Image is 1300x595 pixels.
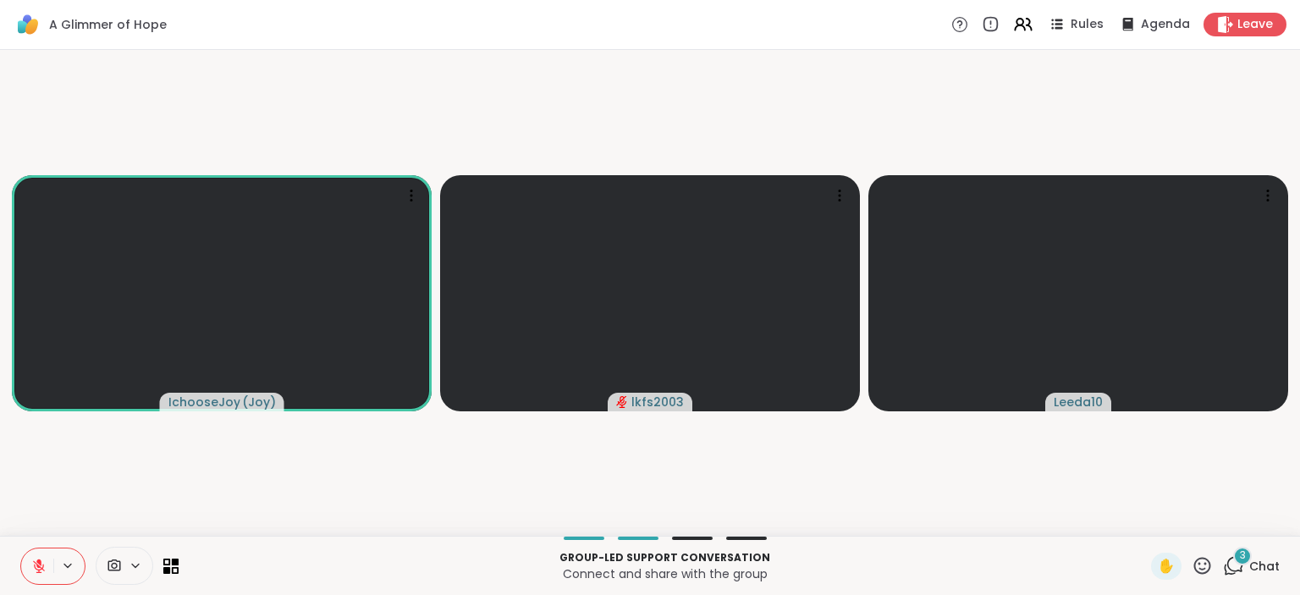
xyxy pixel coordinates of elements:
span: ✋ [1158,556,1175,576]
span: Agenda [1141,16,1190,33]
span: lkfs2003 [631,394,684,410]
p: Connect and share with the group [189,565,1141,582]
span: IchooseJoy [168,394,240,410]
span: 3 [1240,548,1246,563]
span: Chat [1249,558,1280,575]
span: ( Joy ) [242,394,276,410]
span: audio-muted [616,396,628,408]
span: A Glimmer of Hope [49,16,167,33]
p: Group-led support conversation [189,550,1141,565]
img: ShareWell Logomark [14,10,42,39]
span: Rules [1071,16,1104,33]
span: Leave [1237,16,1273,33]
span: Leeda10 [1054,394,1103,410]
